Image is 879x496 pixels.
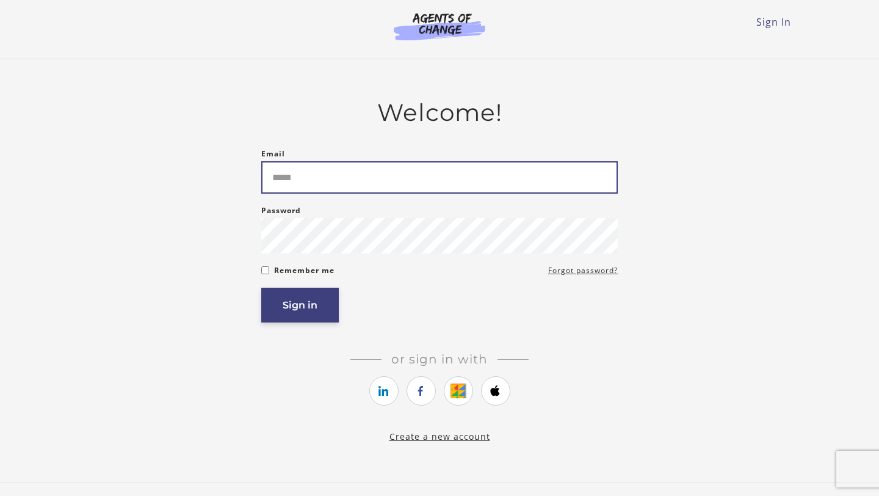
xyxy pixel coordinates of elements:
label: Email [261,147,285,161]
a: Forgot password? [548,263,618,278]
span: Or sign in with [382,352,497,367]
a: Sign In [756,15,791,29]
a: https://courses.thinkific.com/users/auth/facebook?ss%5Breferral%5D=&ss%5Buser_return_to%5D=%2Fcol... [407,376,436,406]
label: Remember me [274,263,335,278]
a: Create a new account [389,431,490,442]
a: https://courses.thinkific.com/users/auth/google?ss%5Breferral%5D=&ss%5Buser_return_to%5D=%2Fcolle... [444,376,473,406]
button: Sign in [261,288,339,323]
img: Agents of Change Logo [381,12,498,40]
label: Password [261,203,301,218]
a: https://courses.thinkific.com/users/auth/apple?ss%5Breferral%5D=&ss%5Buser_return_to%5D=%2Fcollec... [481,376,510,406]
h2: Welcome! [261,98,618,127]
a: https://courses.thinkific.com/users/auth/linkedin?ss%5Breferral%5D=&ss%5Buser_return_to%5D=%2Fcol... [369,376,399,406]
